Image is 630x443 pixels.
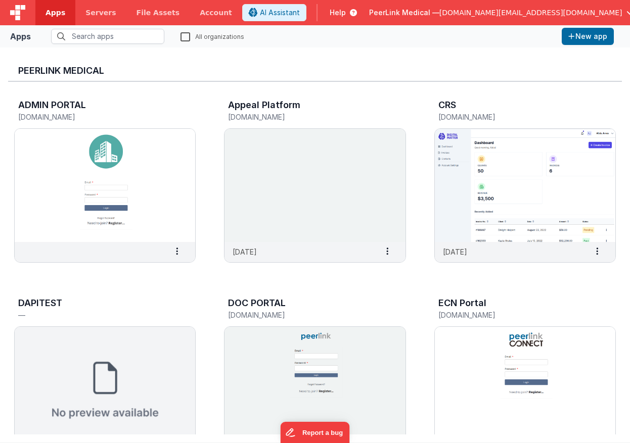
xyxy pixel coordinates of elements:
[438,100,456,110] h3: CRS
[228,100,300,110] h3: Appeal Platform
[18,100,86,110] h3: ADMIN PORTAL
[46,8,65,18] span: Apps
[438,113,591,121] h5: [DOMAIN_NAME]
[438,311,591,319] h5: [DOMAIN_NAME]
[369,8,439,18] span: PeerLink Medical —
[330,8,346,18] span: Help
[439,8,622,18] span: [DOMAIN_NAME][EMAIL_ADDRESS][DOMAIN_NAME]
[181,31,244,41] label: All organizations
[228,113,380,121] h5: [DOMAIN_NAME]
[51,29,164,44] input: Search apps
[18,298,62,308] h3: DAPITEST
[260,8,300,18] span: AI Assistant
[18,66,612,76] h3: PeerLink Medical
[10,30,31,42] div: Apps
[228,311,380,319] h5: [DOMAIN_NAME]
[438,298,486,308] h3: ECN Portal
[18,311,170,319] h5: —
[233,247,257,257] p: [DATE]
[281,422,350,443] iframe: Marker.io feedback button
[443,247,467,257] p: [DATE]
[228,298,286,308] h3: DOC PORTAL
[242,4,306,21] button: AI Assistant
[85,8,116,18] span: Servers
[562,28,614,45] button: New app
[137,8,180,18] span: File Assets
[18,113,170,121] h5: [DOMAIN_NAME]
